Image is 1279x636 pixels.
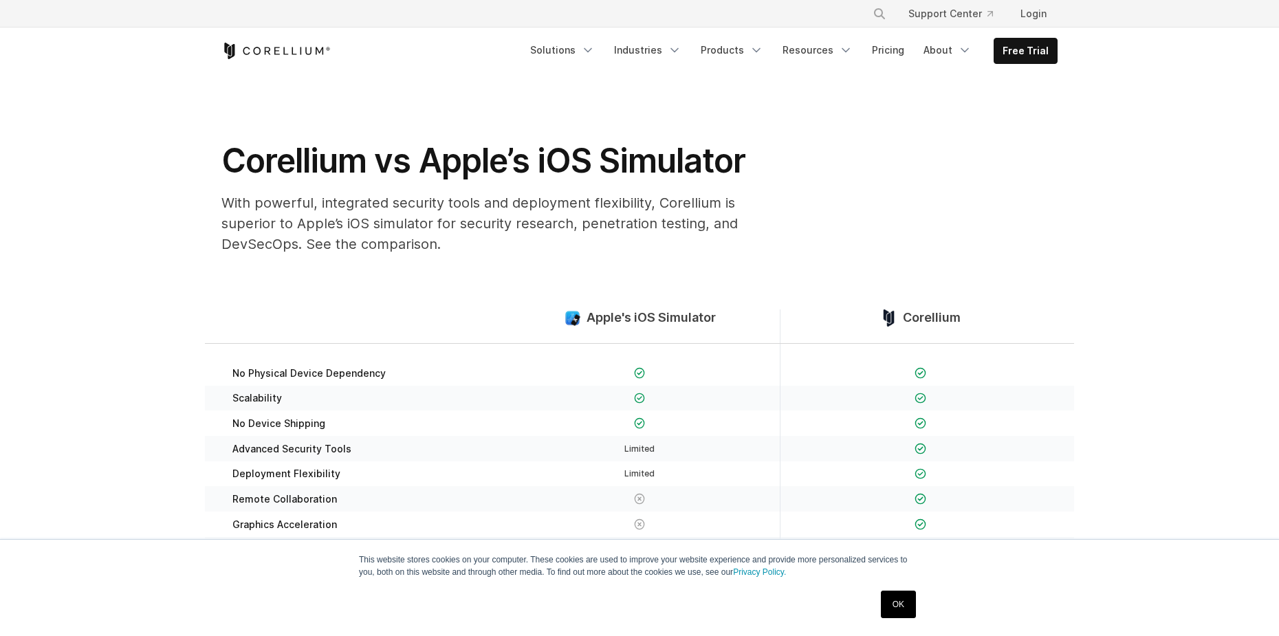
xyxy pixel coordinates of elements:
[634,493,646,505] img: X
[915,493,926,505] img: Checkmark
[915,518,926,530] img: Checkmark
[774,38,861,63] a: Resources
[903,310,961,326] span: Corellium
[232,392,282,404] span: Scalability
[232,367,386,380] span: No Physical Device Dependency
[522,38,1058,64] div: Navigation Menu
[624,468,655,479] span: Limited
[897,1,1004,26] a: Support Center
[606,38,690,63] a: Industries
[915,38,980,63] a: About
[624,443,655,454] span: Limited
[733,567,786,577] a: Privacy Policy.
[221,140,772,182] h1: Corellium vs Apple’s iOS Simulator
[232,443,351,455] span: Advanced Security Tools
[856,1,1058,26] div: Navigation Menu
[232,518,337,531] span: Graphics Acceleration
[915,367,926,379] img: Checkmark
[915,393,926,404] img: Checkmark
[867,1,892,26] button: Search
[915,443,926,454] img: Checkmark
[232,417,325,430] span: No Device Shipping
[864,38,912,63] a: Pricing
[634,417,646,429] img: Checkmark
[915,417,926,429] img: Checkmark
[221,43,331,59] a: Corellium Home
[232,468,340,480] span: Deployment Flexibility
[564,309,581,327] img: compare_ios-simulator--large
[232,493,337,505] span: Remote Collaboration
[881,591,916,618] a: OK
[692,38,772,63] a: Products
[1009,1,1058,26] a: Login
[634,518,646,530] img: X
[634,367,646,379] img: Checkmark
[587,310,716,326] span: Apple's iOS Simulator
[359,553,920,578] p: This website stores cookies on your computer. These cookies are used to improve your website expe...
[221,193,772,254] p: With powerful, integrated security tools and deployment flexibility, Corellium is superior to App...
[915,468,926,480] img: Checkmark
[994,39,1057,63] a: Free Trial
[522,38,603,63] a: Solutions
[634,393,646,404] img: Checkmark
